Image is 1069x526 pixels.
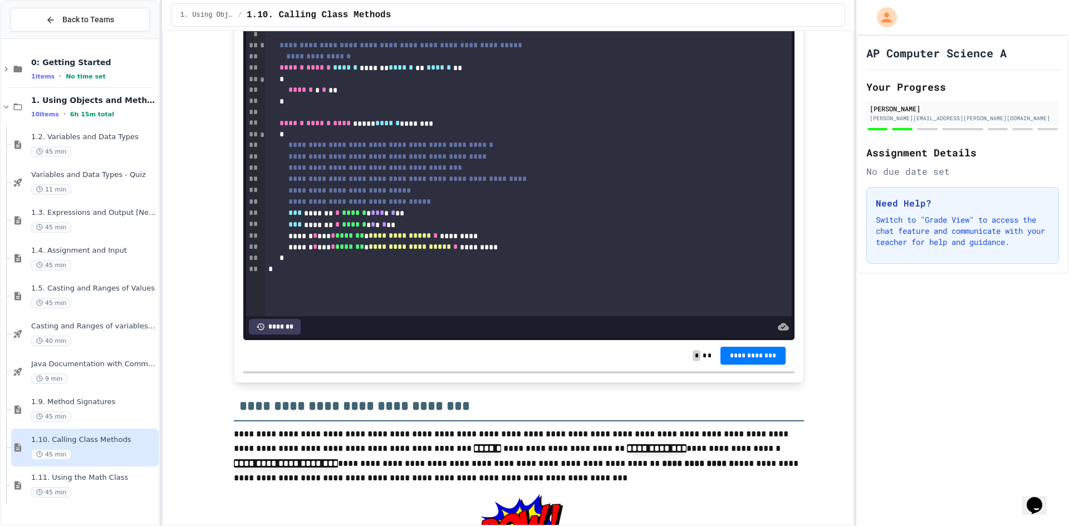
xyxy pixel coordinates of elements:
[31,373,67,384] span: 9 min
[31,170,156,180] span: Variables and Data Types - Quiz
[31,397,156,407] span: 1.9. Method Signatures
[31,360,156,369] span: Java Documentation with Comments - Topic 1.8
[31,222,71,233] span: 45 min
[31,449,71,460] span: 45 min
[31,208,156,218] span: 1.3. Expressions and Output [New]
[180,11,234,19] span: 1. Using Objects and Methods
[866,79,1059,95] h2: Your Progress
[1022,481,1058,515] iframe: chat widget
[31,132,156,142] span: 1.2. Variables and Data Types
[865,4,900,30] div: My Account
[31,284,156,293] span: 1.5. Casting and Ranges of Values
[247,8,391,22] span: 1.10. Calling Class Methods
[31,146,71,157] span: 45 min
[870,114,1056,122] div: [PERSON_NAME][EMAIL_ADDRESS][PERSON_NAME][DOMAIN_NAME]
[31,322,156,331] span: Casting and Ranges of variables - Quiz
[63,110,66,119] span: •
[66,73,106,80] span: No time set
[31,246,156,255] span: 1.4. Assignment and Input
[876,196,1050,210] h3: Need Help?
[31,473,156,483] span: 1.11. Using the Math Class
[238,11,242,19] span: /
[31,184,71,195] span: 11 min
[31,298,71,308] span: 45 min
[876,214,1050,248] p: Switch to "Grade View" to access the chat feature and communicate with your teacher for help and ...
[31,73,55,80] span: 1 items
[10,8,150,32] button: Back to Teams
[59,72,61,81] span: •
[31,95,156,105] span: 1. Using Objects and Methods
[31,260,71,271] span: 45 min
[866,145,1059,160] h2: Assignment Details
[866,165,1059,178] div: No due date set
[31,57,156,67] span: 0: Getting Started
[31,411,71,422] span: 45 min
[866,45,1007,61] h1: AP Computer Science A
[31,487,71,498] span: 45 min
[31,336,71,346] span: 40 min
[31,111,59,118] span: 10 items
[70,111,114,118] span: 6h 15m total
[62,14,114,26] span: Back to Teams
[870,104,1056,114] div: [PERSON_NAME]
[31,435,156,445] span: 1.10. Calling Class Methods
